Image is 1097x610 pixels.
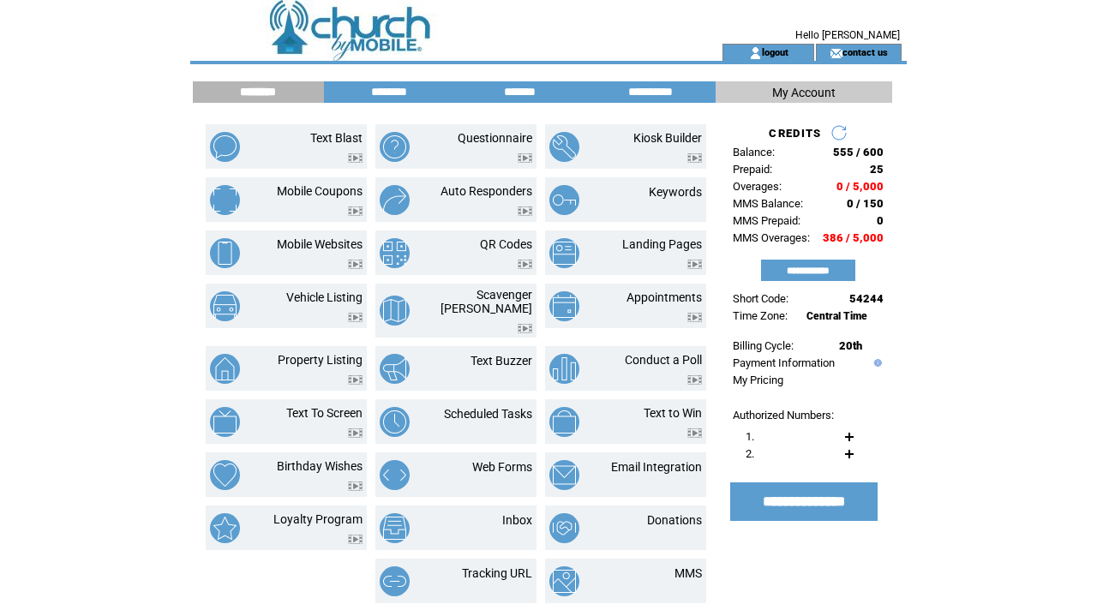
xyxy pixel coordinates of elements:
img: account_icon.gif [749,46,762,60]
img: video.png [687,428,702,438]
span: 20th [839,339,862,352]
img: tracking-url.png [380,566,410,596]
img: mobile-coupons.png [210,185,240,215]
a: Payment Information [733,356,835,369]
a: Questionnaire [458,131,532,145]
a: Vehicle Listing [286,290,363,304]
img: mms.png [549,566,579,596]
span: 0 / 150 [847,197,884,210]
img: video.png [348,428,363,438]
span: MMS Overages: [733,231,810,244]
img: video.png [687,153,702,163]
a: QR Codes [480,237,532,251]
img: appointments.png [549,291,579,321]
a: Conduct a Poll [625,353,702,367]
img: video.png [518,206,532,216]
img: mobile-websites.png [210,238,240,268]
a: Kiosk Builder [633,131,702,145]
img: help.gif [870,359,882,367]
a: contact us [842,46,888,57]
img: text-blast.png [210,132,240,162]
a: MMS [674,566,702,580]
img: property-listing.png [210,354,240,384]
img: video.png [348,375,363,385]
img: scavenger-hunt.png [380,296,410,326]
a: Loyalty Program [273,512,363,526]
span: 2. [746,447,754,460]
img: kiosk-builder.png [549,132,579,162]
img: contact_us_icon.gif [830,46,842,60]
img: video.png [518,260,532,269]
img: conduct-a-poll.png [549,354,579,384]
span: CREDITS [769,127,821,140]
img: video.png [348,153,363,163]
a: Web Forms [472,460,532,474]
span: Time Zone: [733,309,788,322]
span: Prepaid: [733,163,772,176]
a: Text To Screen [286,406,363,420]
a: Landing Pages [622,237,702,251]
span: 0 [877,214,884,227]
img: video.png [687,313,702,322]
img: landing-pages.png [549,238,579,268]
a: Mobile Websites [277,237,363,251]
img: inbox.png [380,513,410,543]
span: My Account [772,86,836,99]
img: email-integration.png [549,460,579,490]
img: video.png [348,206,363,216]
a: Donations [647,513,702,527]
a: Property Listing [278,353,363,367]
span: 54244 [849,292,884,305]
img: video.png [687,260,702,269]
span: Short Code: [733,292,788,305]
span: 1. [746,430,754,443]
a: Scheduled Tasks [444,407,532,421]
a: My Pricing [733,374,783,386]
img: qr-codes.png [380,238,410,268]
span: 0 / 5,000 [836,180,884,193]
img: questionnaire.png [380,132,410,162]
img: donations.png [549,513,579,543]
img: video.png [518,324,532,333]
span: 555 / 600 [833,146,884,158]
img: video.png [348,260,363,269]
a: Inbox [502,513,532,527]
a: Text to Win [644,406,702,420]
a: Keywords [649,185,702,199]
span: Authorized Numbers: [733,409,834,422]
img: video.png [348,481,363,491]
img: video.png [348,313,363,322]
span: MMS Balance: [733,197,803,210]
a: logout [762,46,788,57]
img: web-forms.png [380,460,410,490]
span: 25 [870,163,884,176]
a: Text Buzzer [471,354,532,368]
span: 386 / 5,000 [823,231,884,244]
img: loyalty-program.png [210,513,240,543]
img: text-buzzer.png [380,354,410,384]
img: video.png [687,375,702,385]
a: Email Integration [611,460,702,474]
a: Text Blast [310,131,363,145]
span: Billing Cycle: [733,339,794,352]
img: text-to-win.png [549,407,579,437]
span: Hello [PERSON_NAME] [795,29,900,41]
span: Overages: [733,180,782,193]
a: Auto Responders [441,184,532,198]
a: Tracking URL [462,566,532,580]
span: MMS Prepaid: [733,214,800,227]
img: scheduled-tasks.png [380,407,410,437]
span: Balance: [733,146,775,158]
a: Mobile Coupons [277,184,363,198]
img: keywords.png [549,185,579,215]
img: vehicle-listing.png [210,291,240,321]
img: text-to-screen.png [210,407,240,437]
img: auto-responders.png [380,185,410,215]
a: Appointments [626,290,702,304]
img: video.png [518,153,532,163]
a: Birthday Wishes [277,459,363,473]
img: video.png [348,535,363,544]
a: Scavenger [PERSON_NAME] [441,288,532,315]
img: birthday-wishes.png [210,460,240,490]
span: Central Time [806,310,867,322]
